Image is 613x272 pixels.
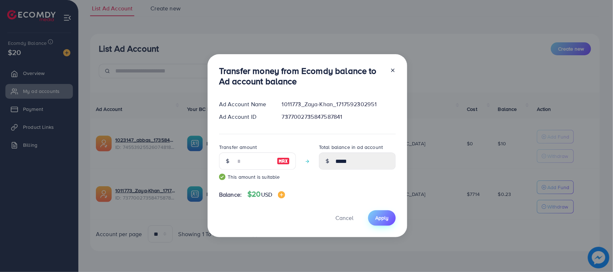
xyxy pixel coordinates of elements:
[219,66,384,86] h3: Transfer money from Ecomdy balance to Ad account balance
[219,173,296,180] small: This amount is suitable
[278,191,285,198] img: image
[375,214,389,221] span: Apply
[213,113,276,121] div: Ad Account ID
[319,144,383,151] label: Total balance in ad account
[335,214,353,222] span: Cancel
[261,191,272,198] span: USD
[276,113,401,121] div: 7377002735847587841
[368,210,396,226] button: Apply
[276,100,401,108] div: 1011773_Zaya-Khan_1717592302951
[247,190,285,199] h4: $20
[219,144,257,151] label: Transfer amount
[219,191,242,199] span: Balance:
[213,100,276,108] div: Ad Account Name
[277,157,290,165] img: image
[219,174,226,180] img: guide
[326,210,362,226] button: Cancel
